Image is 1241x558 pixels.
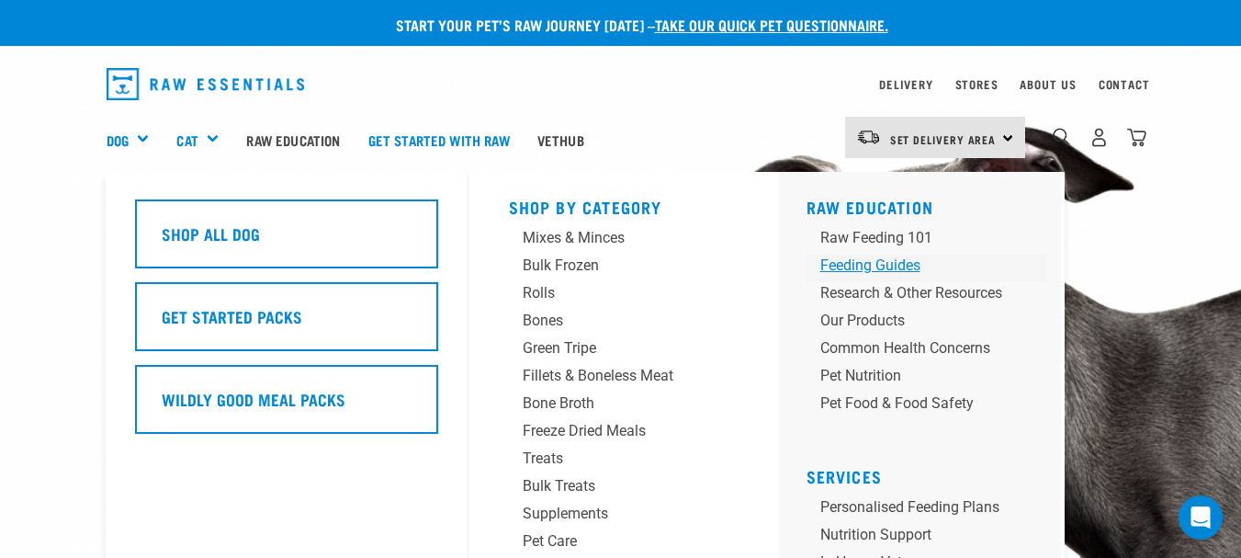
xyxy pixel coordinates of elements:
[107,68,305,100] img: Raw Essentials Logo
[509,282,739,310] a: Rolls
[807,337,1046,365] a: Common Health Concerns
[1020,81,1076,87] a: About Us
[135,365,438,448] a: Wildly Good Meal Packs
[820,227,1002,249] div: Raw Feeding 101
[879,81,932,87] a: Delivery
[523,448,694,470] div: Treats
[856,129,881,145] img: van-moving.png
[820,310,1002,332] div: Our Products
[807,310,1046,337] a: Our Products
[162,222,260,245] h5: Shop All Dog
[1099,81,1150,87] a: Contact
[509,448,739,475] a: Treats
[509,420,739,448] a: Freeze Dried Meals
[890,136,997,142] span: Set Delivery Area
[135,199,438,282] a: Shop All Dog
[92,61,1150,108] nav: dropdown navigation
[1089,128,1109,147] img: user.png
[807,393,1046,420] a: Pet Food & Food Safety
[524,103,598,177] a: Vethub
[807,282,1046,310] a: Research & Other Resources
[107,130,129,151] a: Dog
[509,337,739,365] a: Green Tripe
[509,310,739,337] a: Bones
[820,365,1002,387] div: Pet Nutrition
[807,365,1046,393] a: Pet Nutrition
[509,530,739,558] a: Pet Care
[509,393,739,420] a: Bone Broth
[807,524,1046,552] a: Nutrition Support
[820,393,1002,415] div: Pet Food & Food Safety
[509,365,739,393] a: Fillets & Boneless Meat
[523,310,694,332] div: Bones
[807,202,934,211] a: Raw Education
[655,20,888,28] a: take our quick pet questionnaire.
[523,282,694,304] div: Rolls
[523,365,694,387] div: Fillets & Boneless Meat
[807,467,1046,482] h5: Services
[820,337,1002,359] div: Common Health Concerns
[523,503,694,525] div: Supplements
[509,475,739,503] a: Bulk Treats
[355,103,524,177] a: Get started with Raw
[509,198,739,212] h5: Shop By Category
[162,304,302,328] h5: Get Started Packs
[523,393,694,415] div: Bone Broth
[955,81,998,87] a: Stores
[523,337,694,359] div: Green Tripe
[523,530,694,552] div: Pet Care
[807,255,1046,282] a: Feeding Guides
[509,227,739,255] a: Mixes & Minces
[135,282,438,365] a: Get Started Packs
[807,496,1046,524] a: Personalised Feeding Plans
[509,255,739,282] a: Bulk Frozen
[1179,495,1223,540] div: Open Intercom Messenger
[807,227,1046,255] a: Raw Feeding 101
[523,475,694,497] div: Bulk Treats
[232,103,354,177] a: Raw Education
[820,282,1002,304] div: Research & Other Resources
[523,420,694,442] div: Freeze Dried Meals
[176,130,197,151] a: Cat
[1053,128,1070,145] img: home-icon-1@2x.png
[162,387,345,411] h5: Wildly Good Meal Packs
[509,503,739,530] a: Supplements
[820,255,1002,277] div: Feeding Guides
[523,255,694,277] div: Bulk Frozen
[523,227,694,249] div: Mixes & Minces
[1127,128,1146,147] img: home-icon@2x.png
